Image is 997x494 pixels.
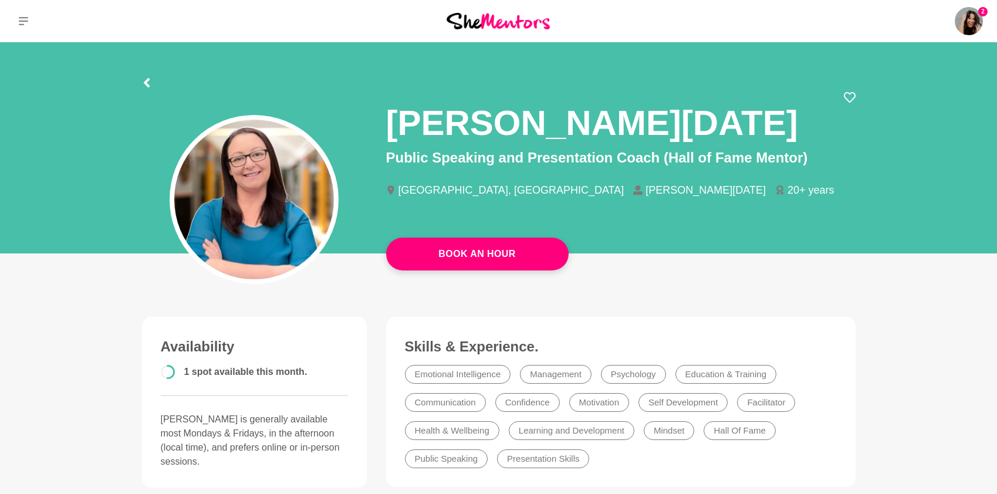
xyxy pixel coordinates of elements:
[386,185,634,195] li: [GEOGRAPHIC_DATA], [GEOGRAPHIC_DATA]
[386,147,856,168] p: Public Speaking and Presentation Coach (Hall of Fame Mentor)
[775,185,844,195] li: 20+ years
[161,412,349,469] p: [PERSON_NAME] is generally available most Mondays & Fridays, in the afternoon (local time), and p...
[405,338,837,356] h3: Skills & Experience.
[386,101,798,145] h1: [PERSON_NAME][DATE]
[955,7,983,35] a: Taliah-Kate (TK) Byron2
[978,7,988,16] span: 2
[161,338,349,356] h3: Availability
[955,7,983,35] img: Taliah-Kate (TK) Byron
[447,13,550,29] img: She Mentors Logo
[633,185,775,195] li: [PERSON_NAME][DATE]
[184,367,307,377] span: 1 spot available this month.
[386,238,569,270] button: Book An Hour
